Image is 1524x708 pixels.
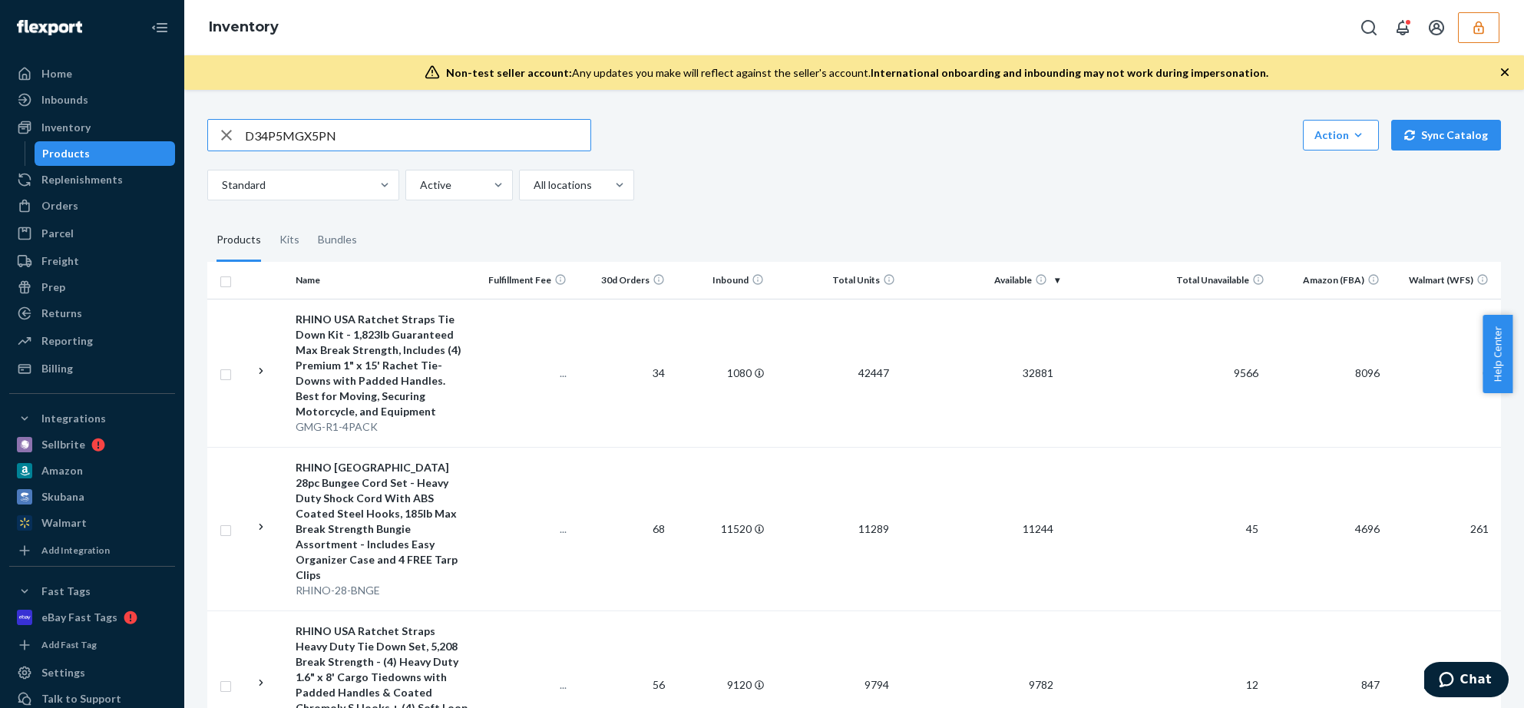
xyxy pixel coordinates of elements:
iframe: Opens a widget where you can chat to one of our agents [1424,662,1509,700]
div: Products [217,219,261,262]
div: Kits [279,219,299,262]
div: Sellbrite [41,437,85,452]
div: Reporting [41,333,93,349]
div: Freight [41,253,79,269]
div: Walmart [41,515,87,531]
td: 4696 [1271,447,1386,610]
span: International onboarding and inbounding may not work during impersonation. [871,66,1268,79]
div: Any updates you make will reflect against the seller's account. [446,65,1268,81]
th: Total Unavailable [1066,262,1271,299]
div: Integrations [41,411,106,426]
span: 11289 [852,522,895,535]
button: Action [1303,120,1379,151]
span: 11244 [1017,522,1060,535]
a: Returns [9,301,175,326]
div: Parcel [41,226,74,241]
td: 8096 [1271,299,1386,447]
p: ... [481,677,567,693]
div: Settings [41,665,85,680]
a: Inventory [209,18,279,35]
button: Open notifications [1387,12,1418,43]
div: Bundles [318,219,357,262]
div: Add Integration [41,544,110,557]
input: Standard [220,177,222,193]
div: Prep [41,280,65,295]
a: Settings [9,660,175,685]
div: Add Fast Tag [41,638,97,651]
div: Home [41,66,72,81]
div: Orders [41,198,78,213]
ol: breadcrumbs [197,5,291,50]
a: Walmart [9,511,175,535]
td: 1080 [671,299,769,447]
a: Freight [9,249,175,273]
input: All locations [532,177,534,193]
div: Action [1314,127,1367,143]
div: Skubana [41,489,84,505]
p: ... [481,366,567,381]
a: Products [35,141,176,166]
a: Amazon [9,458,175,483]
span: 9794 [858,678,895,691]
span: 32881 [1017,366,1060,379]
div: Inbounds [41,92,88,108]
input: Search inventory by name or sku [245,120,590,151]
th: 30d Orders [573,262,671,299]
a: Add Integration [9,541,175,560]
a: Skubana [9,485,175,509]
td: 34 [573,299,671,447]
div: eBay Fast Tags [41,610,117,625]
a: eBay Fast Tags [9,605,175,630]
td: 261 [1386,447,1501,610]
th: Inbound [671,262,769,299]
p: ... [481,521,567,537]
a: Inbounds [9,88,175,112]
div: Fast Tags [41,584,91,599]
div: Returns [41,306,82,321]
a: Parcel [9,221,175,246]
span: Non-test seller account: [446,66,572,79]
td: 11520 [671,447,769,610]
a: Prep [9,275,175,299]
th: Walmart (WFS) [1386,262,1501,299]
a: Orders [9,194,175,218]
img: Flexport logo [17,20,82,35]
div: Replenishments [41,172,123,187]
div: RHINO-28-BNGE [296,583,468,598]
button: Open account menu [1421,12,1452,43]
a: Add Fast Tag [9,636,175,654]
button: Open Search Box [1354,12,1384,43]
td: 68 [573,447,671,610]
button: Integrations [9,406,175,431]
button: Close Navigation [144,12,175,43]
a: Sellbrite [9,432,175,457]
th: Name [289,262,474,299]
span: 12 [1240,678,1264,691]
div: Inventory [41,120,91,135]
a: Billing [9,356,175,381]
div: Billing [41,361,73,376]
a: Reporting [9,329,175,353]
input: Active [418,177,420,193]
span: 45 [1240,522,1264,535]
button: Sync Catalog [1391,120,1501,151]
div: Products [42,146,90,161]
a: Home [9,61,175,86]
button: Fast Tags [9,579,175,604]
div: Amazon [41,463,83,478]
div: RHINO USA Ratchet Straps Tie Down Kit - 1,823lb Guaranteed Max Break Strength, Includes (4) Premi... [296,312,468,419]
th: Fulfillment Fee [474,262,573,299]
a: Inventory [9,115,175,140]
td: 0 [1386,299,1501,447]
span: 9782 [1023,678,1060,691]
span: 42447 [852,366,895,379]
span: 9566 [1228,366,1264,379]
div: GMG-R1-4PACK [296,419,468,435]
div: Talk to Support [41,691,121,706]
button: Help Center [1483,315,1512,393]
div: RHINO [GEOGRAPHIC_DATA] 28pc Bungee Cord Set - Heavy Duty Shock Cord With ABS Coated Steel Hooks,... [296,460,468,583]
th: Total Units [770,262,901,299]
th: Available [901,262,1066,299]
